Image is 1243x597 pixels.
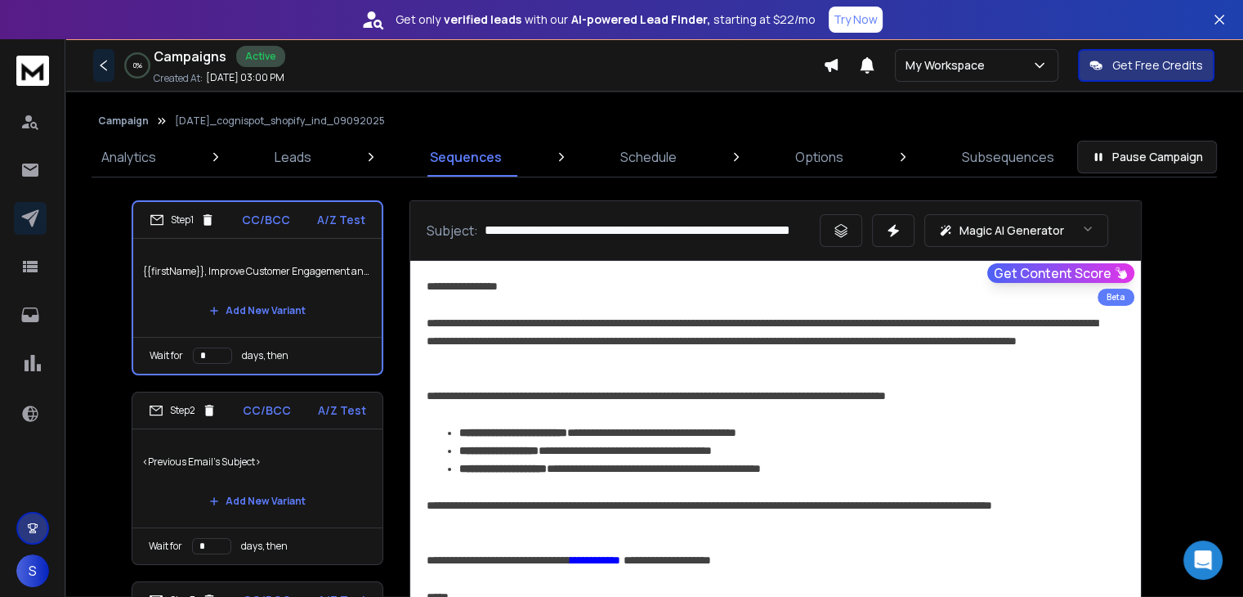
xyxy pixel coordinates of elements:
p: CC/BCC [243,402,291,419]
li: Step2CC/BCCA/Z Test<Previous Email's Subject>Add New VariantWait fordays, then [132,392,383,565]
h1: Campaigns [154,47,226,66]
button: Try Now [829,7,883,33]
div: Step 2 [149,403,217,418]
div: Open Intercom Messenger [1183,541,1223,580]
button: S [16,554,49,587]
img: logo [16,56,49,86]
p: Get only with our starting at $22/mo [396,11,816,28]
p: Wait for [149,540,182,553]
p: Analytics [101,147,156,167]
a: Leads [265,137,321,177]
p: Magic AI Generator [959,222,1064,239]
p: Options [795,147,843,167]
p: Wait for [150,349,183,362]
button: Pause Campaign [1077,141,1217,173]
p: days, then [242,349,288,362]
p: My Workspace [905,57,991,74]
div: Active [236,46,285,67]
strong: AI-powered Lead Finder, [571,11,710,28]
p: A/Z Test [317,212,365,228]
p: 0 % [133,61,142,70]
div: Beta [1098,289,1134,306]
strong: verified leads [444,11,521,28]
p: Schedule [620,147,677,167]
button: Campaign [98,114,149,128]
p: CC/BCC [242,212,290,228]
p: Subsequences [962,147,1054,167]
div: Step 1 [150,213,215,227]
p: [DATE]_cognispot_shopify_ind_09092025 [175,114,385,128]
li: Step1CC/BCCA/Z Test{{firstName}}, Improve Customer Engagement and Revenue with AIAdd New VariantW... [132,200,383,375]
p: [DATE] 03:00 PM [206,71,284,84]
p: Sequences [430,147,502,167]
button: Get Content Score [987,263,1134,283]
button: Add New Variant [196,485,319,518]
p: Get Free Credits [1112,57,1203,74]
p: days, then [241,540,288,553]
p: Try Now [834,11,878,28]
button: Magic AI Generator [924,214,1108,247]
p: {{firstName}}, Improve Customer Engagement and Revenue with AI [143,249,372,294]
button: Add New Variant [196,294,319,327]
p: A/Z Test [318,402,366,419]
p: Subject: [427,221,478,240]
a: Analytics [92,137,166,177]
p: Created At: [154,72,203,85]
p: <Previous Email's Subject> [142,439,373,485]
a: Options [785,137,853,177]
a: Subsequences [952,137,1064,177]
p: Leads [275,147,311,167]
a: Schedule [610,137,686,177]
button: Get Free Credits [1078,49,1214,82]
a: Sequences [420,137,512,177]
